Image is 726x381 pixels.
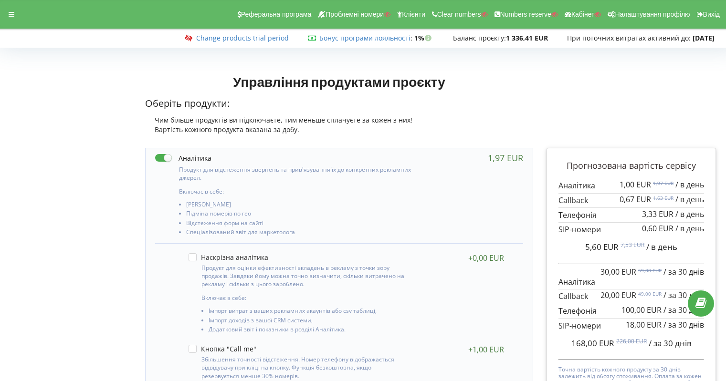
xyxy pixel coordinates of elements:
span: При поточних витратах активний до: [567,33,691,42]
a: Бонус програми лояльності [319,33,410,42]
div: Вартість кожного продукта вказана за добу. [145,125,534,134]
p: Включає в себе: [179,187,413,196]
span: Реферальна програма [241,10,312,18]
span: Клієнти [402,10,425,18]
li: [PERSON_NAME] [186,201,413,210]
p: Продукт для оцінки ефективності вкладень в рекламу з точки зору продажів. Завдяки йому можна точн... [201,264,410,288]
span: Кабінет [571,10,595,18]
div: +0,00 EUR [468,253,504,263]
span: Налаштування профілю [615,10,690,18]
p: Включає в себе: [201,294,410,302]
sup: 1,63 EUR [653,195,673,201]
span: / за 30 днів [663,305,704,315]
span: Баланс проєкту: [453,33,506,42]
span: / за 30 днів [663,290,704,300]
label: Наскрізна аналітика [189,253,268,261]
span: / за 30 днів [663,319,704,330]
span: Вихід [703,10,720,18]
span: / в день [675,223,704,234]
p: Телефонія [558,210,704,221]
span: 3,33 EUR [642,209,673,219]
strong: [DATE] [693,33,715,42]
span: 1,00 EUR [620,179,651,190]
span: 0,67 EUR [620,194,651,205]
p: SIP-номери [558,224,704,235]
sup: 59,00 EUR [638,267,662,274]
p: Прогнозована вартість сервісу [558,160,704,172]
sup: 1,97 EUR [653,180,673,186]
span: / за 30 днів [663,267,704,277]
span: 30,00 EUR [600,267,636,277]
p: Аналітика [558,268,704,287]
p: Збільшення точності відстеження. Номер телефону відображається відвідувачу при кліці на кнопку. Ф... [201,355,410,380]
p: Callback [558,291,704,302]
span: 0,60 EUR [642,223,673,234]
strong: 1% [414,33,434,42]
span: / в день [675,209,704,219]
span: Проблемні номери [326,10,384,18]
strong: 1 336,41 EUR [506,33,548,42]
span: / в день [675,179,704,190]
span: 168,00 EUR [571,338,614,349]
h1: Управління продуктами проєкту [145,73,534,90]
span: : [319,33,412,42]
sup: 49,00 EUR [638,290,662,297]
span: / за 30 днів [649,338,692,349]
p: Телефонія [558,306,704,317]
sup: 7,53 EUR [621,241,644,249]
p: Callback [558,195,704,206]
label: Аналітика [155,153,211,163]
span: 5,60 EUR [585,241,619,252]
p: Оберіть продукти: [145,97,534,111]
label: Кнопка "Call me" [189,345,256,353]
div: 1,97 EUR [488,153,523,163]
li: Спеціалізований звіт для маркетолога [186,229,413,238]
li: Імпорт доходів з вашої CRM системи, [209,317,410,326]
span: Clear numbers [437,10,481,18]
span: Numbers reserve [500,10,551,18]
li: Імпорт витрат з ваших рекламних акаунтів або csv таблиці, [209,308,410,317]
span: 100,00 EUR [621,305,662,315]
span: 18,00 EUR [626,319,662,330]
div: Чим більше продуктів ви підключаєте, тим меньше сплачуєте за кожен з них! [145,115,534,125]
li: Відстеження форм на сайті [186,220,413,229]
sup: 226,00 EUR [616,337,647,345]
span: / в день [646,241,677,252]
div: +1,00 EUR [468,345,504,354]
p: Продукт для відстеження звернень та прив'язування їх до конкретних рекламних джерел. [179,165,413,182]
li: Додатковий звіт і показники в розділі Аналітика. [209,326,410,335]
a: Change products trial period [196,33,289,42]
span: / в день [675,194,704,205]
li: Підміна номерів по гео [186,210,413,219]
p: Аналітика [558,180,704,191]
p: SIP-номери [558,320,704,331]
span: 20,00 EUR [600,290,636,300]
